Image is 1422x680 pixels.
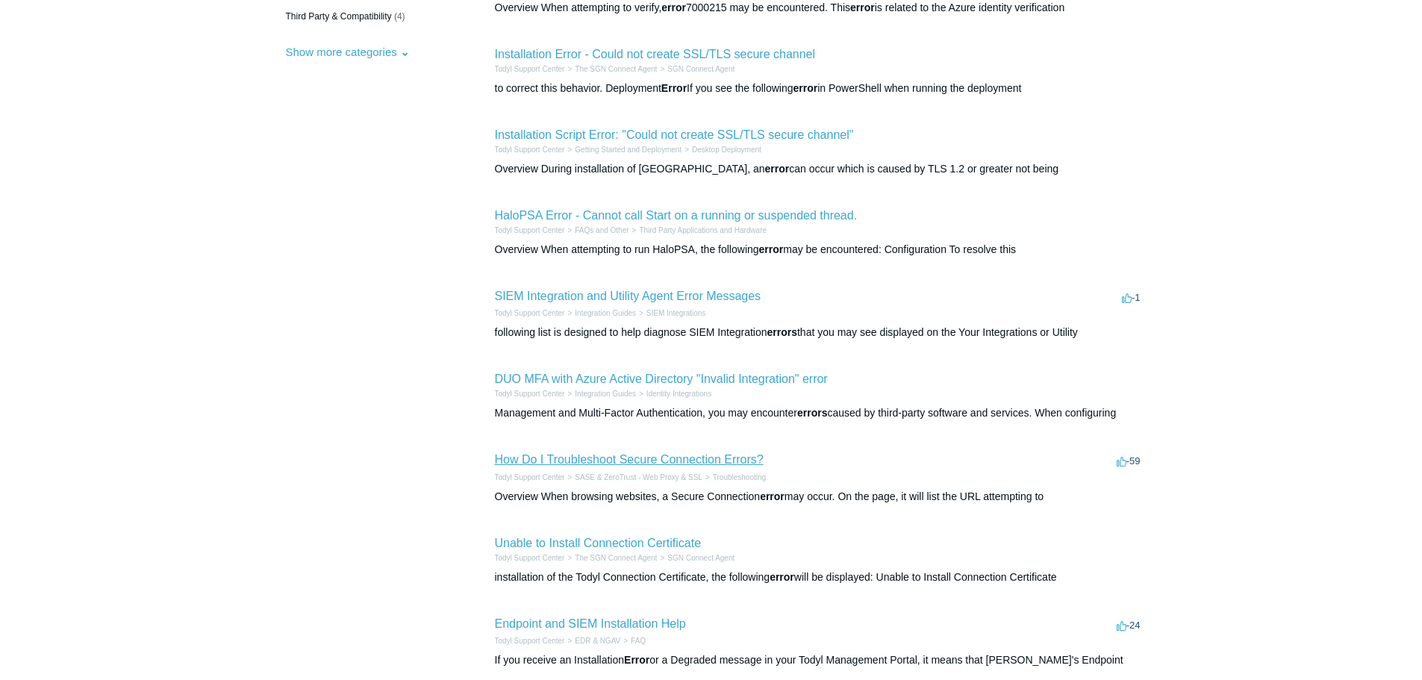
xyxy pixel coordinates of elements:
li: Third Party Applications and Hardware [629,225,767,236]
a: EDR & NGAV [575,637,620,645]
span: Third Party & Compatibility [286,11,392,22]
div: installation of the Todyl Connection Certificate, the following will be displayed: Unable to Inst... [495,570,1144,585]
li: FAQs and Other [564,225,629,236]
span: -59 [1117,455,1141,467]
a: Todyl Support Center [495,554,565,562]
li: The SGN Connect Agent [564,63,657,75]
em: error [759,243,784,255]
a: FAQ [631,637,646,645]
a: Third Party Applications and Hardware [639,226,767,234]
a: Getting Started and Deployment [575,146,682,154]
div: Overview During installation of [GEOGRAPHIC_DATA], an can occur which is caused by TLS 1.2 or gre... [495,161,1144,177]
li: SIEM Integrations [636,308,705,319]
div: If you receive an Installation or a Degraded message in your Todyl Management Portal, it means th... [495,652,1144,668]
li: Integration Guides [564,308,636,319]
a: How Do I Troubleshoot Secure Connection Errors? [495,453,764,466]
li: Integration Guides [564,388,636,399]
a: Identity Integrations [646,390,711,398]
a: SIEM Integration and Utility Agent Error Messages [495,290,761,302]
li: Todyl Support Center [495,635,565,646]
em: Error [661,82,687,94]
span: (4) [394,11,405,22]
a: SGN Connect Agent [667,65,735,73]
em: errors [797,407,827,419]
em: error [765,163,790,175]
li: Identity Integrations [636,388,711,399]
em: error [760,490,785,502]
li: Troubleshooting [702,472,766,483]
li: SASE & ZeroTrust - Web Proxy & SSL [564,472,702,483]
li: SGN Connect Agent [657,63,735,75]
em: error [850,1,875,13]
a: Todyl Support Center [495,309,565,317]
a: Todyl Support Center [495,637,565,645]
div: to correct this behavior. Deployment If you see the following in PowerShell when running the depl... [495,81,1144,96]
li: Todyl Support Center [495,63,565,75]
a: SIEM Integrations [646,309,705,317]
li: Todyl Support Center [495,225,565,236]
a: Todyl Support Center [495,226,565,234]
span: -1 [1122,292,1141,303]
a: Unable to Install Connection Certificate [495,537,702,549]
li: Desktop Deployment [682,144,761,155]
em: Error [624,654,649,666]
a: Todyl Support Center [495,390,565,398]
li: The SGN Connect Agent [564,552,657,564]
a: Endpoint and SIEM Installation Help [495,617,686,630]
span: -24 [1117,620,1141,631]
li: Getting Started and Deployment [564,144,682,155]
a: Todyl Support Center [495,65,565,73]
a: DUO MFA with Azure Active Directory "Invalid Integration" error [495,372,828,385]
div: Management and Multi-Factor Authentication, you may encounter caused by third-party software and ... [495,405,1144,421]
li: Todyl Support Center [495,308,565,319]
a: The SGN Connect Agent [575,554,657,562]
div: Overview When attempting to run HaloPSA, the following may be encountered: Configuration To resol... [495,242,1144,258]
li: Todyl Support Center [495,144,565,155]
li: FAQ [620,635,646,646]
em: error [661,1,686,13]
li: Todyl Support Center [495,552,565,564]
a: SASE & ZeroTrust - Web Proxy & SSL [575,473,702,481]
a: The SGN Connect Agent [575,65,657,73]
a: Desktop Deployment [692,146,761,154]
a: Todyl Support Center [495,146,565,154]
a: Installation Script Error: "Could not create SSL/TLS secure channel" [495,128,854,141]
button: Show more categories [278,38,417,66]
li: Todyl Support Center [495,388,565,399]
a: Integration Guides [575,309,636,317]
a: HaloPSA Error - Cannot call Start on a running or suspended thread. [495,209,858,222]
div: following list is designed to help diagnose SIEM Integration that you may see displayed on the Yo... [495,325,1144,340]
a: Third Party & Compatibility (4) [278,2,452,31]
a: SGN Connect Agent [667,554,735,562]
a: Troubleshooting [713,473,766,481]
li: SGN Connect Agent [657,552,735,564]
em: error [770,571,794,583]
em: error [793,82,818,94]
div: Overview When browsing websites, a Secure Connection may occur. On the page, it will list the URL... [495,489,1144,505]
a: Installation Error - Could not create SSL/TLS secure channel [495,48,816,60]
a: FAQs and Other [575,226,629,234]
li: EDR & NGAV [564,635,620,646]
a: Todyl Support Center [495,473,565,481]
li: Todyl Support Center [495,472,565,483]
em: errors [767,326,797,338]
a: Integration Guides [575,390,636,398]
